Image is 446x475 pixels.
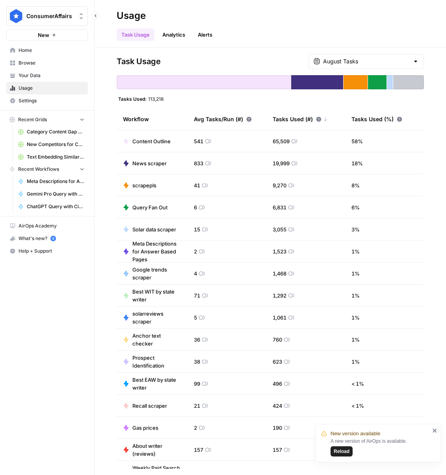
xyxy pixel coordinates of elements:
[132,376,181,392] span: Best EAW by state writer
[123,354,181,370] a: Prospect Identification
[351,336,360,344] span: 1 %
[27,203,84,210] span: ChatGPT Query with Cited Results
[194,203,197,211] span: 6
[15,138,88,151] a: New Competitors for Category Gap
[432,427,438,434] button: close
[6,6,88,26] button: Workspace: ConsumerAffairs
[194,446,203,454] span: 157
[331,438,430,457] div: A new version of AirOps is available.
[50,236,56,241] a: 5
[351,314,360,322] span: 1 %
[194,181,200,189] span: 41
[194,270,197,277] span: 4
[273,380,282,388] span: 496
[194,108,252,130] div: Avg Tasks/Run (#)
[27,128,84,135] span: Category Content Gap Analysis
[194,402,200,410] span: 21
[273,358,282,366] span: 623
[15,188,88,200] a: Gemini Pro Query with Cited Results
[273,314,286,322] span: 1,061
[26,12,74,20] span: ConsumerAffairs
[9,9,23,23] img: ConsumerAffairs Logo
[38,31,49,39] span: New
[132,240,181,263] span: Meta Descriptions for Answer Based Pages
[194,424,197,432] span: 2
[6,220,88,232] a: AirOps Academy
[19,85,84,92] span: Usage
[123,424,158,432] a: Gas prices
[194,248,197,255] span: 2
[351,270,360,277] span: 1 %
[351,108,402,130] div: Tasks Used (%)
[132,354,181,370] span: Prospect Identification
[351,137,363,145] span: 58 %
[123,266,181,281] a: Google trends scraper
[6,69,88,82] a: Your Data
[123,240,181,263] a: Meta Descriptions for Answer Based Pages
[18,166,59,173] span: Recent Workflows
[27,153,84,161] span: Text Embedding Similarity
[15,175,88,188] a: Meta Descriptions for Answer Based Pages
[19,248,84,255] span: Help + Support
[194,225,200,233] span: 15
[273,248,286,255] span: 1,523
[351,225,360,233] span: 3 %
[273,181,286,189] span: 9,270
[323,57,409,65] input: August Tasks
[132,266,181,281] span: Google trends scraper
[123,203,167,211] a: Query Fan Out
[15,200,88,213] a: ChatGPT Query with Cited Results
[7,233,87,244] div: What's new?
[351,181,360,189] span: 8 %
[123,332,181,347] a: Anchor text checker
[52,237,54,240] text: 5
[194,380,200,388] span: 99
[194,292,200,299] span: 71
[123,159,167,167] a: News scraper
[351,358,360,366] span: 1 %
[123,402,167,410] a: Recall scraper
[273,225,286,233] span: 3,055
[132,332,181,347] span: Anchor text checker
[27,141,84,148] span: New Competitors for Category Gap
[6,245,88,257] button: Help + Support
[132,424,158,432] span: Gas prices
[6,114,88,126] button: Recent Grids
[123,181,156,189] a: scrapepls
[123,288,181,303] a: Best WIT by state writer
[351,402,364,410] span: < 1 %
[15,126,88,138] a: Category Content Gap Analysis
[6,232,88,245] button: What's new? 5
[132,181,156,189] span: scrapepls
[132,310,181,325] span: solarreviews scraper
[123,108,181,130] div: Workflow
[351,203,360,211] span: 6 %
[19,97,84,104] span: Settings
[273,203,286,211] span: 6,831
[334,448,349,455] span: Reload
[6,94,88,107] a: Settings
[132,288,181,303] span: Best WIT by state writer
[194,137,203,145] span: 541
[331,430,380,438] span: New version available
[273,336,282,344] span: 760
[18,116,47,123] span: Recent Grids
[158,28,190,41] a: Analytics
[132,402,167,410] span: Recall scraper
[273,137,290,145] span: 65,509
[132,159,167,167] span: News scraper
[117,28,154,41] a: Task Usage
[117,56,161,67] span: Task Usage
[6,29,88,41] button: New
[117,9,146,22] div: Usage
[132,442,181,458] span: About writer (reviews)
[273,446,282,454] span: 157
[273,108,328,130] div: Tasks Used (#)
[19,222,84,229] span: AirOps Academy
[123,137,171,145] a: Content Outline
[273,402,282,410] span: 424
[123,310,181,325] a: solarreviews scraper
[6,57,88,69] a: Browse
[194,358,200,366] span: 38
[194,336,200,344] span: 36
